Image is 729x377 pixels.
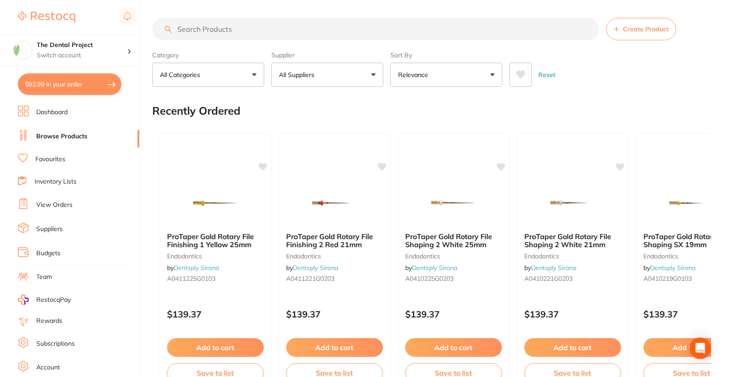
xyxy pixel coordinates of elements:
img: RestocqPay [18,295,29,305]
button: All Categories [152,63,264,87]
img: Restocq Logo [18,12,75,22]
h2: Recently Ordered [152,105,240,117]
small: endodontics [167,253,264,260]
button: Add to cart [286,338,383,357]
a: Favourites [35,155,65,164]
label: Supplier [271,51,383,59]
a: Dashboard [36,108,68,117]
label: Category [152,51,264,59]
a: View Orders [36,201,73,210]
a: Team [36,273,52,282]
p: $139.37 [524,309,621,319]
button: Add to cart [167,338,264,357]
a: Suppliers [36,225,63,234]
p: $139.37 [167,309,264,319]
a: Budgets [36,249,60,258]
div: Open Intercom Messenger [690,338,711,359]
p: All Suppliers [279,70,318,79]
b: ProTaper Gold Rotary File Finishing 1 Yellow 25mm [167,232,264,249]
img: ProTaper Gold Rotary File Finishing 1 Yellow 25mm [186,180,244,225]
img: ProTaper Gold Rotary File Finishing 2 Red 21mm [305,180,364,225]
a: Dentsply Sirona [412,264,457,272]
a: Dentsply Sirona [650,264,695,272]
img: ProTaper Gold Rotary File Shaping 2 White 25mm [425,180,483,225]
small: A0411221G0203 [286,275,383,282]
a: Subscriptions [36,339,75,348]
a: Dentsply Sirona [174,264,219,272]
span: by [286,264,338,272]
button: Create Product [606,18,676,40]
button: Add to cart [524,338,621,357]
a: Browse Products [36,132,87,141]
span: by [405,264,457,272]
button: Relevance [390,63,502,87]
p: All Categories [160,70,204,79]
p: $139.37 [405,309,502,319]
span: Create Product [623,26,669,33]
button: $92.99 in your order [18,73,121,95]
button: All Suppliers [271,63,383,87]
img: ProTaper Gold Rotary File Shaping 2 White 21mm [544,180,602,225]
a: RestocqPay [18,295,71,305]
span: by [167,264,219,272]
a: Dentsply Sirona [531,264,576,272]
small: endodontics [405,253,502,260]
p: Switch account [37,51,127,60]
a: Dentsply Sirona [293,264,338,272]
p: Relevance [398,70,432,79]
button: Reset [536,63,558,87]
a: Account [36,363,60,372]
b: ProTaper Gold Rotary File Shaping 2 White 25mm [405,232,502,249]
a: Inventory Lists [34,177,77,186]
small: A0411225G0103 [167,275,264,282]
small: A0410221G0203 [524,275,621,282]
label: Sort By [390,51,502,59]
span: by [643,264,695,272]
b: ProTaper Gold Rotary File Shaping 2 White 21mm [524,232,621,249]
small: A0410225G0203 [405,275,502,282]
button: Add to cart [405,338,502,357]
a: Rewards [36,317,62,326]
h4: The Dental Project [37,41,127,50]
img: The Dental Project [14,41,32,59]
p: $139.37 [286,309,383,319]
input: Search Products [152,18,599,40]
b: ProTaper Gold Rotary File Finishing 2 Red 21mm [286,232,383,249]
small: endodontics [524,253,621,260]
img: ProTaper Gold Rotary File Shaping SX 19mm [663,180,721,225]
small: endodontics [286,253,383,260]
a: Restocq Logo [18,7,75,27]
span: by [524,264,576,272]
span: RestocqPay [36,296,71,304]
